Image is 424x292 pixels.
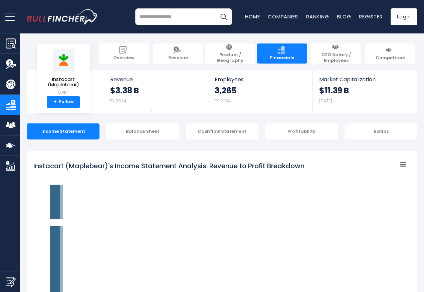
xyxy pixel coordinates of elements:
[33,161,304,171] tspan: Instacart (Maplebear)'s Income Statement Analysis: Revenue to Profit Breakdown
[186,123,258,139] div: Cashflow Statement
[215,76,305,83] span: Employees
[42,89,85,95] small: CART
[47,96,80,108] a: +Follow
[208,70,312,113] a: Employees 3,265 FY 2024
[312,70,417,113] a: Market Capitalization $11.39 B [DATE]
[319,85,349,96] strong: $11.39 B
[42,77,85,88] span: Instacart (Maplebear)
[215,98,231,104] small: FY 2024
[345,123,417,139] div: Ratios
[215,8,232,25] button: Search
[319,98,332,104] small: [DATE]
[27,9,98,24] a: Go to homepage
[27,9,98,24] img: bullfincher logo
[106,123,179,139] div: Balance Sheet
[205,43,255,64] a: Product / Geography
[314,52,358,64] span: CEO Salary / Employees
[306,13,329,20] a: Ranking
[110,98,126,104] small: FY 2024
[42,49,85,96] a: Instacart (Maplebear) CART
[110,85,139,96] strong: $3.38 B
[245,13,260,20] a: Home
[153,43,203,64] a: Revenue
[265,123,338,139] div: Profitability
[110,76,201,83] span: Revenue
[53,99,57,105] strong: +
[27,123,99,139] div: Income Statement
[215,85,236,96] strong: 3,265
[319,76,410,83] span: Market Capitalization
[99,43,149,64] a: Overview
[365,43,415,64] a: Competitors
[257,43,307,64] a: Financials
[376,55,405,61] span: Competitors
[270,55,294,61] span: Financials
[359,13,383,20] a: Register
[391,8,417,25] a: Login
[311,43,361,64] a: CEO Salary / Employees
[208,52,252,64] span: Product / Geography
[103,70,208,113] a: Revenue $3.38 B FY 2024
[337,13,351,20] a: Blog
[268,13,298,20] a: Companies
[113,55,135,61] span: Overview
[168,55,188,61] span: Revenue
